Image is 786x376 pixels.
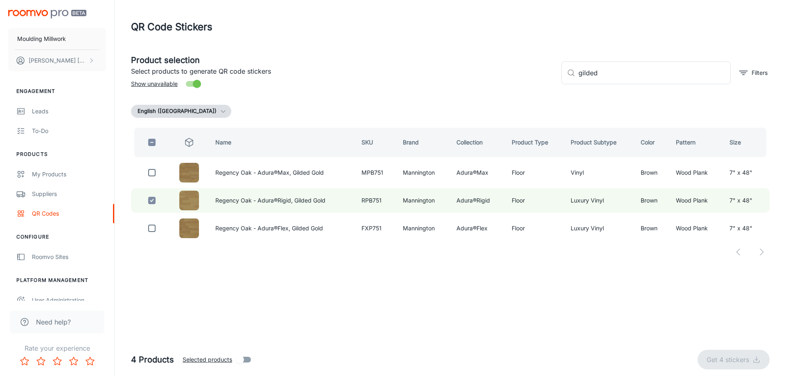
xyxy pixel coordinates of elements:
td: Wood Plank [669,160,723,185]
div: User Administration [32,296,106,305]
td: Wood Plank [669,188,723,213]
td: Floor [505,216,564,241]
div: My Products [32,170,106,179]
td: Vinyl [564,160,634,185]
p: Select products to generate QR code stickers [131,66,555,76]
th: Collection [450,128,505,157]
th: Color [634,128,670,157]
td: Adura®Max [450,160,505,185]
td: FXP751 [355,216,396,241]
th: Size [723,128,770,157]
td: Luxury Vinyl [564,188,634,213]
td: Mannington [396,188,450,213]
th: SKU [355,128,396,157]
td: 7" x 48" [723,160,770,185]
img: Roomvo PRO Beta [8,10,86,18]
td: RPB751 [355,188,396,213]
p: Filters [752,68,768,77]
div: Leads [32,107,106,116]
td: Brown [634,188,670,213]
td: Adura®Flex [450,216,505,241]
td: Brown [634,216,670,241]
div: To-do [32,126,106,135]
button: English ([GEOGRAPHIC_DATA]) [131,105,231,118]
h5: Product selection [131,54,555,66]
td: Adura®Rigid [450,188,505,213]
td: Wood Plank [669,216,723,241]
button: Moulding Millwork [8,28,106,50]
div: Suppliers [32,189,106,198]
button: [PERSON_NAME] [PERSON_NAME] [8,50,106,71]
td: 7" x 48" [723,216,770,241]
h1: QR Code Stickers [131,20,212,34]
input: Search by SKU, brand, collection... [578,61,731,84]
span: Show unavailable [131,79,178,88]
td: Floor [505,160,564,185]
th: Product Type [505,128,564,157]
td: MPB751 [355,160,396,185]
td: Mannington [396,216,450,241]
p: Moulding Millwork [17,34,66,43]
td: Mannington [396,160,450,185]
td: Regency Oak - Adura®Rigid, Gilded Gold [209,188,355,213]
th: Product Subtype [564,128,634,157]
td: Regency Oak - Adura®Flex, Gilded Gold [209,216,355,241]
th: Name [209,128,355,157]
td: Brown [634,160,670,185]
div: QR Codes [32,209,106,218]
td: Regency Oak - Adura®Max, Gilded Gold [209,160,355,185]
th: Brand [396,128,450,157]
td: 7" x 48" [723,188,770,213]
th: Pattern [669,128,723,157]
td: Floor [505,188,564,213]
td: Luxury Vinyl [564,216,634,241]
button: filter [737,66,770,79]
div: Roomvo Sites [32,252,106,261]
p: [PERSON_NAME] [PERSON_NAME] [29,56,86,65]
